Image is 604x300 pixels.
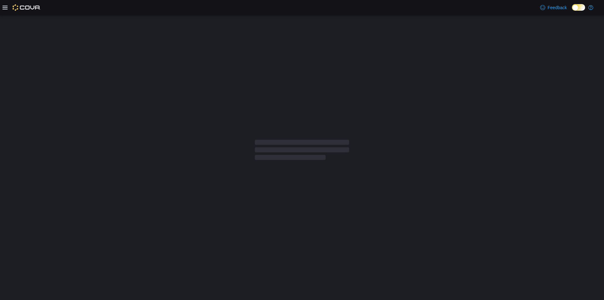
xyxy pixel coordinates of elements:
span: Feedback [548,4,567,11]
input: Dark Mode [572,4,585,11]
img: Cova [13,4,41,11]
span: Loading [255,141,349,161]
a: Feedback [538,1,569,14]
